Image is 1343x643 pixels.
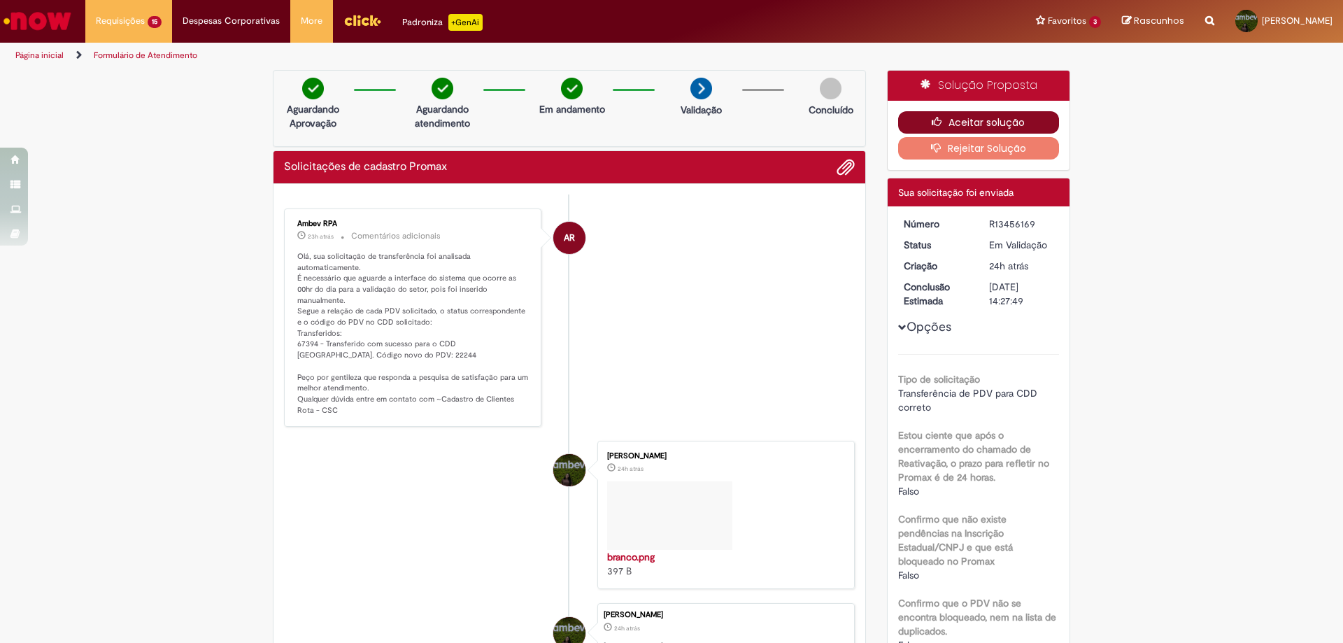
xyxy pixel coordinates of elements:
span: 3 [1089,16,1101,28]
b: Confirmo que não existe pendências na Inscrição Estadual/CNPJ e que está bloqueado no Promax [898,513,1013,567]
button: Aceitar solução [898,111,1060,134]
span: [PERSON_NAME] [1262,15,1333,27]
b: Estou ciente que após o encerramento do chamado de Reativação, o prazo para refletir no Promax é ... [898,429,1049,483]
span: 15 [148,16,162,28]
a: branco.png [607,551,655,563]
button: Rejeitar Solução [898,137,1060,160]
time: 28/08/2025 09:27:40 [614,624,640,633]
a: Rascunhos [1122,15,1184,28]
small: Comentários adicionais [351,230,441,242]
div: [DATE] 14:27:49 [989,280,1054,308]
span: Falso [898,569,919,581]
p: Aguardando atendimento [408,102,476,130]
span: 24h atrás [614,624,640,633]
b: Tipo de solicitação [898,373,980,386]
button: Adicionar anexos [837,158,855,176]
div: Solução Proposta [888,71,1070,101]
a: Página inicial [15,50,64,61]
div: Em Validação [989,238,1054,252]
div: Rafaela Souza Silva [553,454,585,486]
dt: Criação [893,259,979,273]
span: More [301,14,322,28]
span: Falso [898,485,919,497]
div: Padroniza [402,14,483,31]
ul: Trilhas de página [10,43,885,69]
img: img-circle-grey.png [820,78,841,99]
img: check-circle-green.png [302,78,324,99]
dt: Conclusão Estimada [893,280,979,308]
a: Formulário de Atendimento [94,50,197,61]
p: Em andamento [539,102,605,116]
img: arrow-next.png [690,78,712,99]
dt: Número [893,217,979,231]
time: 28/08/2025 10:23:27 [308,232,334,241]
p: Aguardando Aprovação [279,102,347,130]
div: R13456169 [989,217,1054,231]
img: check-circle-green.png [561,78,583,99]
span: 24h atrás [618,465,644,473]
div: Ambev RPA [297,220,530,228]
p: Concluído [809,103,853,117]
div: [PERSON_NAME] [604,611,847,619]
img: click_logo_yellow_360x200.png [343,10,381,31]
span: Rascunhos [1134,14,1184,27]
div: [PERSON_NAME] [607,452,840,460]
span: Requisições [96,14,145,28]
span: Transferência de PDV para CDD correto [898,387,1040,414]
time: 28/08/2025 09:27:36 [618,465,644,473]
span: 23h atrás [308,232,334,241]
dt: Status [893,238,979,252]
span: Favoritos [1048,14,1086,28]
span: Sua solicitação foi enviada [898,186,1014,199]
p: Validação [681,103,722,117]
time: 28/08/2025 09:27:40 [989,260,1028,272]
b: Confirmo que o PDV não se encontra bloqueado, nem na lista de duplicados. [898,597,1056,637]
span: Despesas Corporativas [183,14,280,28]
div: 397 B [607,550,840,578]
span: AR [564,221,575,255]
div: 28/08/2025 09:27:40 [989,259,1054,273]
img: check-circle-green.png [432,78,453,99]
p: Olá, sua solicitação de transferência foi analisada automaticamente. É necessário que aguarde a i... [297,251,530,416]
div: Ambev RPA [553,222,585,254]
img: ServiceNow [1,7,73,35]
span: 24h atrás [989,260,1028,272]
p: +GenAi [448,14,483,31]
h2: Solicitações de cadastro Promax Histórico de tíquete [284,161,447,174]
